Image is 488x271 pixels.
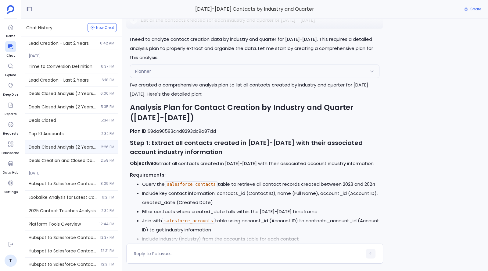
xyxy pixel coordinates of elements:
[126,5,383,13] span: [DATE]-[DATE] Contacts by Industry and Quarter
[100,41,114,46] span: 0:42 AM
[5,112,16,117] span: Reports
[29,194,98,200] span: Lookalike Analysis for Latest Contacts
[101,262,114,267] span: 12:31 PM
[29,261,97,267] span: Hubspot to Salesforce Contact Conversion Analysis (2023-2024) and Engagement Comparison
[135,68,151,74] span: Planner
[29,248,97,254] span: Hubspot to Salesforce Contact Conversion Analysis (2023-2024) and Engagement Comparison
[101,131,114,136] span: 2:32 PM
[88,23,117,32] button: New Chat
[29,131,98,137] span: Top 10 Accounts
[29,40,96,46] span: Lead Creation - Last 2 Years
[130,35,379,62] p: I need to analyze contact creation data by industry and quarter for [DATE]-[DATE]. This requires ...
[29,181,97,187] span: Hubspot to Salesforce Contact Conversion Analysis (2023-2024) and Engagement Comparison
[101,118,114,123] span: 5:34 PM
[25,167,118,176] span: [DATE]
[99,222,114,227] span: 12:44 PM
[101,145,114,150] span: 2:26 PM
[142,207,379,216] li: Filter contacts where created_date falls within the [DATE]-[DATE] timeframe
[99,158,114,163] span: 12:59 PM
[100,235,114,240] span: 12:37 PM
[29,117,97,123] span: Deals Closed
[142,180,379,189] li: Query the table to retrieve all contact records created between 2023 and 2024
[162,218,215,223] code: salesforce_accounts
[5,22,16,39] a: Home
[3,170,18,175] span: Data Hub
[130,80,379,99] p: I've created a comprehensive analysis plan to list all contacts created by industry and quarter f...
[130,127,379,136] p: 68da90593c4d8293dc9a87dd
[4,190,18,195] span: Settings
[5,100,16,117] a: Reports
[101,208,114,213] span: 2:32 PM
[470,7,481,12] span: Share
[3,131,18,136] span: Requests
[2,151,20,156] span: Dashboard
[130,159,379,168] p: Extract all contacts created in [DATE]-[DATE] with their associated account industry information
[142,216,379,234] li: Join with table using account_id (Account ID) to contacts_account_id (Account ID) to get industry...
[5,34,16,39] span: Home
[4,178,18,195] a: Settings
[130,102,379,123] h2: Analysis Plan for Contact Creation by Industry and Quarter ([DATE]-[DATE])
[29,221,96,227] span: Platform Tools Overview
[142,189,379,207] li: Include key contact information: contacts_id (Contact ID), name (Full Name), account_id (Account ...
[29,77,98,83] span: Lead Creation - Last 2 Years
[2,139,20,156] a: Dashboard
[3,119,18,136] a: Requests
[29,208,98,214] span: 2025 Contact Touches Analysis
[7,5,14,14] img: petavue logo
[100,181,114,186] span: 8:09 PM
[102,195,114,200] span: 6:21 PM
[130,160,155,167] strong: Objective:
[101,104,114,109] span: 5:35 PM
[96,26,114,30] span: New Chat
[5,73,16,78] span: Explore
[130,128,148,134] strong: Plan ID:
[26,25,52,31] span: Chat History
[5,255,17,267] a: T
[29,234,96,241] span: Hubspot to Salesforce Contact Conversion Analysis (2023-2024) and Engagement Comparison
[29,63,97,69] span: Time to Conversion Definition
[29,144,97,150] span: Deals Closed Analysis (2 Years): Conversion Rates & Sales Cycle
[100,91,114,96] span: 6:00 PM
[5,41,16,58] a: Chat
[5,61,16,78] a: Explore
[102,78,114,83] span: 6:18 PM
[130,172,166,178] strong: Requirements:
[130,138,379,157] h3: Step 1: Extract all contacts created in [DATE]-[DATE] with their associated account industry info...
[29,157,96,164] span: Deals Creation and Closed Dates Range
[3,80,18,97] a: Deep Dive
[101,248,114,253] span: 12:31 PM
[29,104,97,110] span: Deals Closed Analysis (2 Years) - Conversion & Sales Cycle
[461,5,485,13] button: Share
[29,90,97,97] span: Deals Closed Analysis (2 Years) - Conversion & Sales Cycle
[25,50,118,58] span: [DATE]
[101,64,114,69] span: 6:37 PM
[3,92,18,97] span: Deep Dive
[3,158,18,175] a: Data Hub
[5,53,16,58] span: Chat
[165,181,218,187] code: salesforce_contacts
